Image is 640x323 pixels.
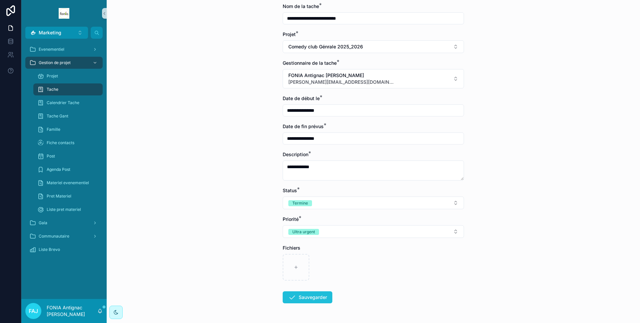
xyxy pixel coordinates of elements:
[288,43,363,50] span: Comedy club Génrale 2025_2026
[47,153,55,159] span: Post
[33,190,103,202] a: Pret Materiel
[47,304,97,318] p: FONIA Antignac [PERSON_NAME]
[33,83,103,95] a: Tache
[25,217,103,229] a: Gala
[33,204,103,216] a: Liste pret materiel
[47,87,58,92] span: Tache
[59,8,69,19] img: App logo
[33,97,103,109] a: Calendrier Tache
[33,70,103,82] a: Projet
[29,307,38,315] span: FAJ
[25,244,103,256] a: Liste Brevo
[283,40,464,53] button: Select Button
[25,27,88,39] button: Select Button
[283,188,297,193] span: Status
[25,57,103,69] a: Gestion de projet
[283,151,308,157] span: Description
[47,140,74,145] span: Fiche contacts
[39,247,60,252] span: Liste Brevo
[33,177,103,189] a: Materiel evenementiel
[33,123,103,135] a: Famille
[47,207,81,212] span: Liste pret materiel
[25,43,103,55] a: Evenementiel
[21,39,107,264] div: scrollable content
[288,72,395,79] span: FONIA Antignac [PERSON_NAME]
[288,79,395,85] span: [PERSON_NAME][EMAIL_ADDRESS][DOMAIN_NAME]
[283,95,320,101] span: Date de début le
[292,200,308,206] div: Termine
[47,100,79,105] span: Calendrier Tache
[47,167,70,172] span: Agenda Post
[292,229,315,235] div: Ultra urgent
[47,73,58,79] span: Projet
[33,150,103,162] a: Post
[283,291,332,303] button: Sauvegarder
[283,31,296,37] span: Projet
[47,180,89,186] span: Materiel evenementiel
[39,234,69,239] span: Communautaire
[283,197,464,209] button: Select Button
[33,137,103,149] a: Fiche contacts
[283,123,324,129] span: Date de fin prévus
[283,216,299,222] span: Priorité
[283,245,300,251] span: Fichiers
[47,113,68,119] span: Tache Gant
[283,225,464,238] button: Select Button
[47,127,60,132] span: Famille
[39,29,61,36] span: Marketing
[283,3,319,9] span: Nom de la tache
[25,230,103,242] a: Communautaire
[39,60,71,65] span: Gestion de projet
[33,164,103,176] a: Agenda Post
[39,47,64,52] span: Evenementiel
[39,220,47,226] span: Gala
[47,194,71,199] span: Pret Materiel
[283,69,464,88] button: Select Button
[283,60,337,66] span: Gestionnaire de la tache
[33,110,103,122] a: Tache Gant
